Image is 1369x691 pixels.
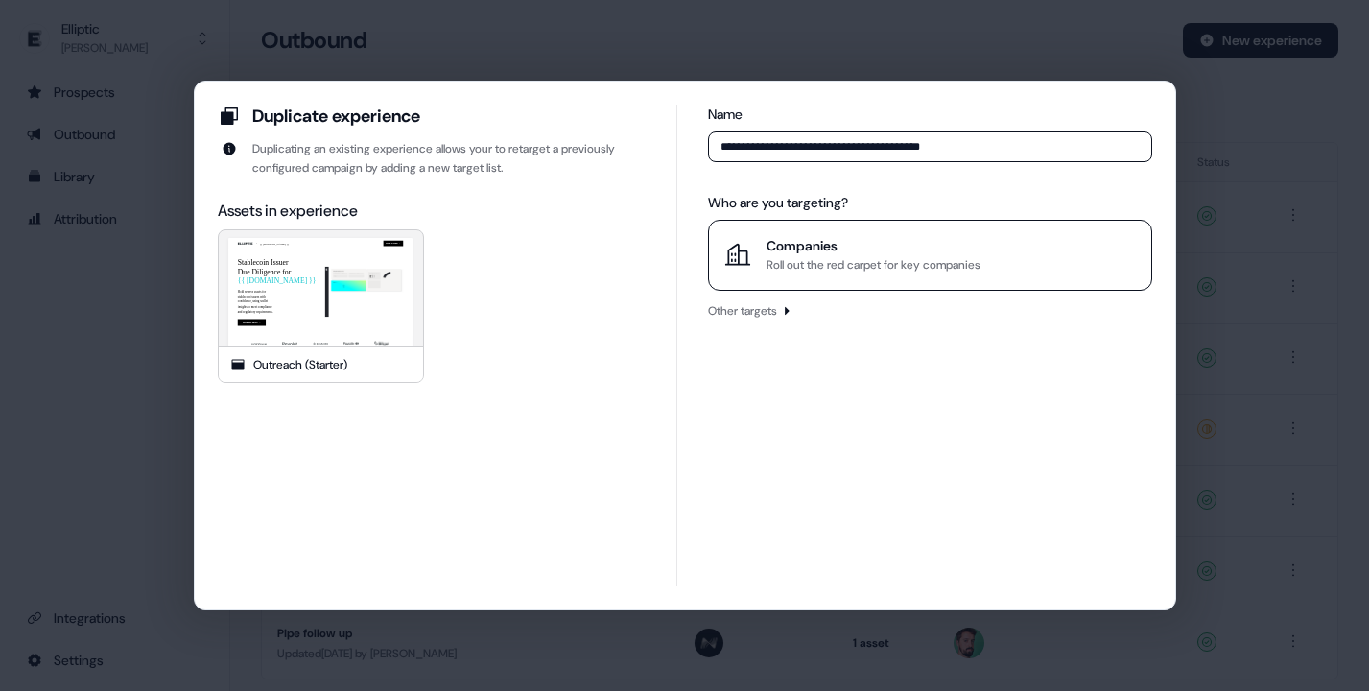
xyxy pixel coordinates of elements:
[253,355,347,374] div: Outreach (Starter)
[767,236,980,255] div: Companies
[252,105,420,128] div: Duplicate experience
[708,220,1151,291] button: CompaniesRoll out the red carpet for key companies
[708,193,1151,212] div: Who are you targeting?
[218,201,647,222] div: Assets in experience
[708,301,792,321] button: Other targets
[708,105,1151,124] div: Name
[252,139,647,178] div: Duplicating an existing experience allows your to retarget a previously configured campaign by ad...
[767,255,980,274] div: Roll out the red carpet for key companies
[708,301,777,321] div: Other targets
